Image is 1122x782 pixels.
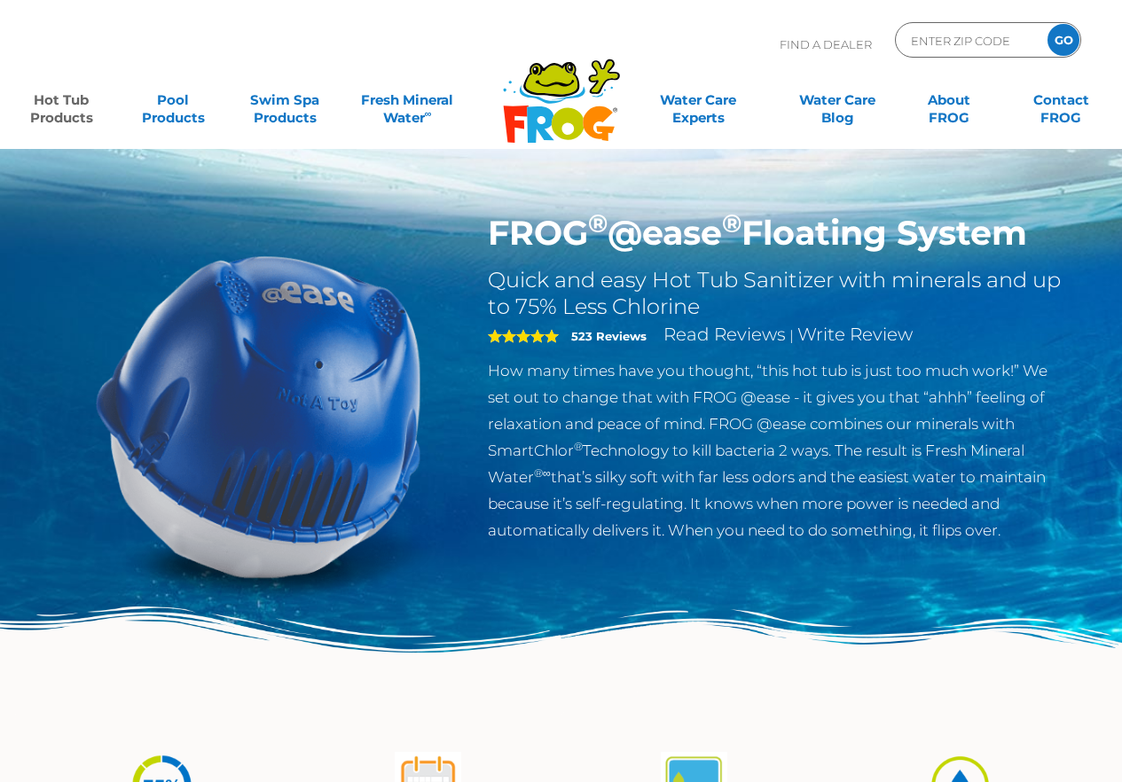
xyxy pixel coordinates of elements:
input: GO [1047,24,1079,56]
a: AboutFROG [906,82,993,118]
a: PoolProducts [129,82,216,118]
p: Find A Dealer [780,22,872,66]
sup: ®∞ [534,466,551,480]
sup: ∞ [425,107,432,120]
sup: ® [574,440,583,453]
a: Fresh MineralWater∞ [353,82,462,118]
p: How many times have you thought, “this hot tub is just too much work!” We set out to change that ... [488,357,1067,543]
a: Swim SpaProducts [241,82,328,118]
img: Frog Products Logo [493,35,630,144]
a: Write Review [797,324,913,345]
h2: Quick and easy Hot Tub Sanitizer with minerals and up to 75% Less Chlorine [488,267,1067,320]
span: 5 [488,329,559,343]
sup: ® [588,207,608,239]
a: Water CareExperts [628,82,769,118]
a: Water CareBlog [794,82,881,118]
img: hot-tub-product-atease-system.png [56,213,462,619]
h1: FROG @ease Floating System [488,213,1067,254]
strong: 523 Reviews [571,329,647,343]
a: ContactFROG [1017,82,1104,118]
span: | [789,327,794,344]
sup: ® [722,207,741,239]
a: Hot TubProducts [18,82,105,118]
a: Read Reviews [663,324,786,345]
